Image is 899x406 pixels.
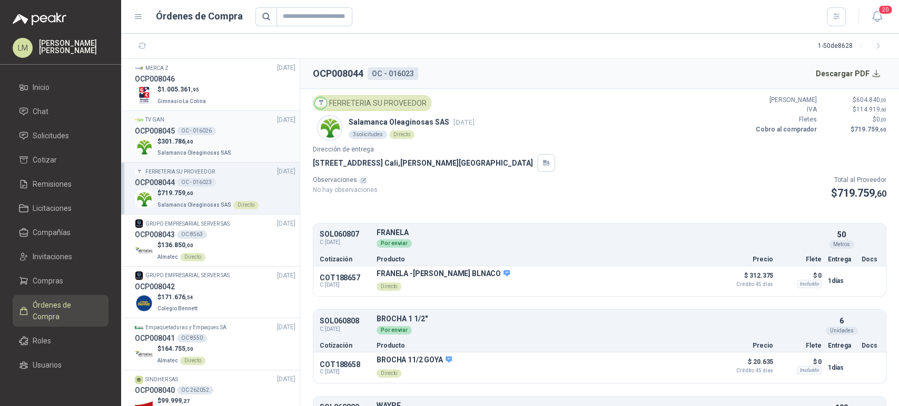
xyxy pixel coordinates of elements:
[754,105,817,115] p: IVA
[320,256,370,262] p: Cotización
[13,101,108,121] a: Chat
[135,332,175,344] h3: OCP008041
[13,198,108,218] a: Licitaciones
[33,154,57,166] span: Cotizar
[377,326,412,334] div: Por enviar
[389,130,414,139] div: Directo
[839,315,844,327] p: 6
[880,117,886,123] span: ,00
[878,127,886,133] span: ,60
[823,95,886,105] p: $
[135,64,143,72] img: Company Logo
[320,360,370,369] p: COT188658
[145,64,169,73] p: MERCA Z
[145,116,164,124] p: TV GAN
[33,299,98,322] span: Órdenes de Compra
[185,346,193,352] span: ,50
[377,239,412,248] div: Por enviar
[823,125,886,135] p: $
[876,116,886,123] span: 0
[161,138,193,145] span: 301.786
[145,220,230,228] p: GRUPO EMPRESARIAL SERVER SAS
[135,86,153,105] img: Company Logo
[829,240,854,249] div: Metros
[867,7,886,26] button: 20
[135,177,175,188] h3: OCP008044
[277,374,295,384] span: [DATE]
[837,187,886,199] span: 719.759
[720,368,773,373] span: Crédito 45 días
[349,130,387,139] div: 3 solicitudes
[831,185,886,201] p: $
[368,67,418,80] div: OC - 016023
[33,82,50,93] span: Inicio
[157,137,233,147] p: $
[810,63,887,84] button: Descargar PDF
[135,125,175,137] h3: OCP008045
[779,256,822,262] p: Flete
[182,398,190,404] span: ,27
[313,66,363,81] h2: OCP008044
[320,273,370,282] p: COT188657
[135,384,175,396] h3: OCP008040
[161,293,193,301] span: 171.676
[145,168,215,176] p: FERRETERIA SU PROVEEDOR
[862,256,880,262] p: Docs
[880,97,886,103] span: ,00
[156,9,243,24] h1: Órdenes de Compra
[135,116,143,124] img: Company Logo
[754,125,817,135] p: Cobro al comprador
[135,219,143,228] img: Company Logo
[13,379,108,399] a: Categorías
[180,253,205,261] div: Directo
[177,230,207,239] div: OC 8563
[135,322,295,366] a: Company LogoEmpaquetaduras y Empaques SA[DATE] OCP008041OC 8550Company Logo$164.755,50AlmatecDirecto
[313,175,378,185] p: Observaciones
[828,361,855,374] p: 1 días
[277,219,295,229] span: [DATE]
[157,188,259,198] p: $
[720,269,773,287] p: $ 312.375
[878,5,893,15] span: 20
[377,356,452,365] p: BROCHA 11/2 GOYA
[135,115,295,158] a: Company LogoTV GAN[DATE] OCP008045OC - 016026Company Logo$301.786,40Salamanca Oleaginosas SAS
[157,254,178,260] span: Almatec
[185,190,193,196] span: ,60
[13,77,108,97] a: Inicio
[831,175,886,185] p: Total al Proveedor
[13,222,108,242] a: Compañías
[135,294,153,312] img: Company Logo
[856,106,886,113] span: 114.919
[277,167,295,177] span: [DATE]
[880,107,886,113] span: ,60
[797,366,822,374] div: Incluido
[320,238,370,247] span: C: [DATE]
[135,63,295,106] a: Company LogoMERCA Z[DATE] OCP008046Company Logo$1.005.361,95Gimnasio La Colina
[157,240,205,250] p: $
[177,178,216,187] div: OC - 016023
[157,98,206,104] span: Gimnasio La Colina
[828,256,855,262] p: Entrega
[33,202,72,214] span: Licitaciones
[13,126,108,146] a: Solicitudes
[157,344,205,354] p: $
[33,275,63,287] span: Compras
[185,295,193,300] span: ,54
[818,38,886,55] div: 1 - 50 de 8628
[377,256,714,262] p: Producto
[161,345,193,352] span: 164.755
[177,127,216,135] div: OC - 016026
[157,396,219,406] p: $
[313,95,431,111] div: FERRETERIA SU PROVEEDOR
[823,105,886,115] p: $
[13,331,108,351] a: Roles
[377,369,401,378] div: Directo
[754,95,817,105] p: [PERSON_NAME]
[313,157,533,169] p: [STREET_ADDRESS] Cali , [PERSON_NAME][GEOGRAPHIC_DATA]
[453,118,475,126] span: [DATE]
[320,342,370,349] p: Cotización
[318,116,342,140] img: Company Logo
[720,282,773,287] span: Crédito 45 días
[33,251,72,262] span: Invitaciones
[157,202,231,208] span: Salamanca Oleaginosas SAS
